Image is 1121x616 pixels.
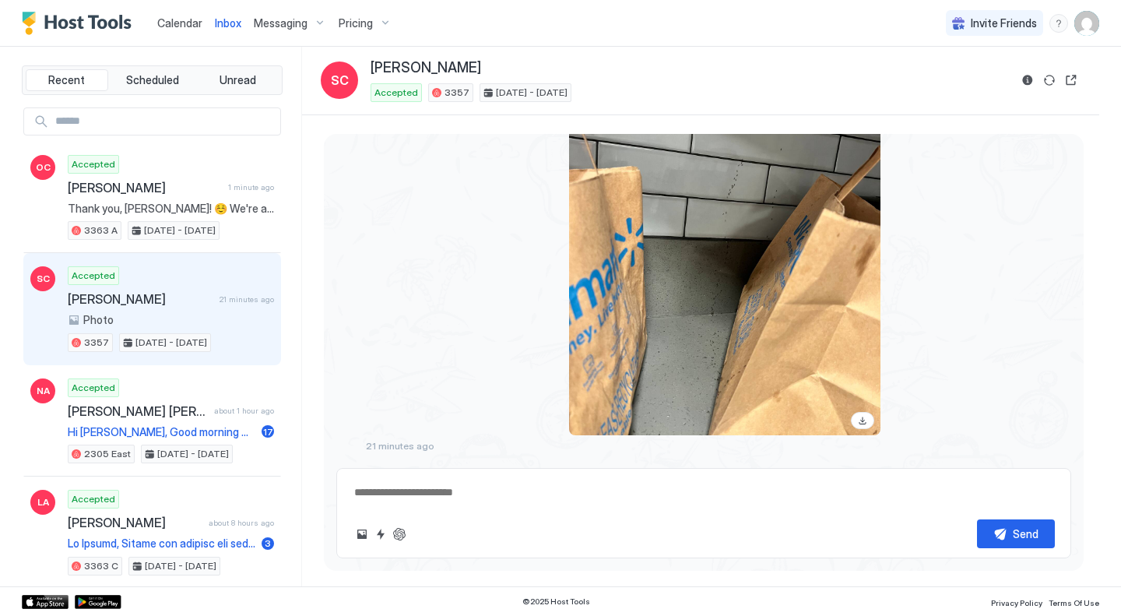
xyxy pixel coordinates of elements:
span: 17 [263,426,273,438]
span: [PERSON_NAME] [68,291,213,307]
span: [DATE] - [DATE] [135,336,207,350]
span: 21 minutes ago [366,440,434,452]
span: 3357 [84,336,109,350]
span: Scheduled [126,73,179,87]
span: Privacy Policy [991,598,1042,607]
button: Upload image [353,525,371,544]
span: [PERSON_NAME] [68,180,222,195]
a: Host Tools Logo [22,12,139,35]
a: Terms Of Use [1049,593,1099,610]
button: Open reservation [1062,71,1081,90]
span: Invite Friends [971,16,1037,30]
span: about 1 hour ago [214,406,274,416]
span: 21 minutes ago [220,294,274,304]
span: 3357 [445,86,469,100]
span: Accepted [72,492,115,506]
span: SC [331,71,349,90]
span: [DATE] - [DATE] [157,447,229,461]
span: © 2025 Host Tools [522,597,590,607]
span: OC [36,160,51,174]
span: 3363 C [84,559,118,573]
button: Scheduled [111,69,194,91]
a: Privacy Policy [991,593,1042,610]
button: Send [977,519,1055,548]
span: Recent [48,73,85,87]
button: Reservation information [1018,71,1037,90]
span: Hi [PERSON_NAME], Good morning ☀ Just checking if the check-in instructions are crystal clear for... [68,425,255,439]
span: [DATE] - [DATE] [144,224,216,238]
span: Unread [220,73,256,87]
a: Download [851,412,874,429]
span: Accepted [72,269,115,283]
span: Photo [83,313,114,327]
span: [DATE] - [DATE] [145,559,216,573]
span: [PERSON_NAME] [PERSON_NAME] [68,403,208,419]
span: SC [37,272,50,286]
button: Quick reply [371,525,390,544]
input: Input Field [49,108,280,135]
div: User profile [1074,11,1099,36]
span: Terms Of Use [1049,598,1099,607]
span: Inbox [215,16,241,30]
button: Sync reservation [1040,71,1059,90]
span: 3 [265,537,271,549]
span: [DATE] - [DATE] [496,86,568,100]
span: LA [37,495,49,509]
span: Accepted [72,157,115,171]
span: 2305 East [84,447,131,461]
div: menu [1049,14,1068,33]
span: Lo Ipsumd, Sitame con adipisc eli seddo. E'te inci utl etdo magnaal enimadmin venia-qu nostrudexe... [68,537,255,551]
span: [PERSON_NAME] [68,515,202,530]
a: App Store [22,595,69,609]
a: Inbox [215,15,241,31]
button: ChatGPT Auto Reply [390,525,409,544]
span: about 8 hours ago [209,518,274,528]
div: tab-group [22,65,283,95]
span: Accepted [374,86,418,100]
span: Messaging [254,16,307,30]
div: View image [569,20,880,435]
div: Send [1013,526,1038,542]
span: 1 minute ago [228,182,274,192]
span: 3363 A [84,224,118,238]
button: Recent [26,69,108,91]
span: Pricing [339,16,373,30]
span: NA [37,384,50,398]
span: [PERSON_NAME] [371,59,481,77]
span: Calendar [157,16,202,30]
a: Google Play Store [75,595,121,609]
span: Thank you, [PERSON_NAME]! ☺️ We're available here via the Airbnb app 24/7, feel free to reach out... [68,202,274,216]
span: Accepted [72,381,115,395]
a: Calendar [157,15,202,31]
button: Unread [196,69,279,91]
